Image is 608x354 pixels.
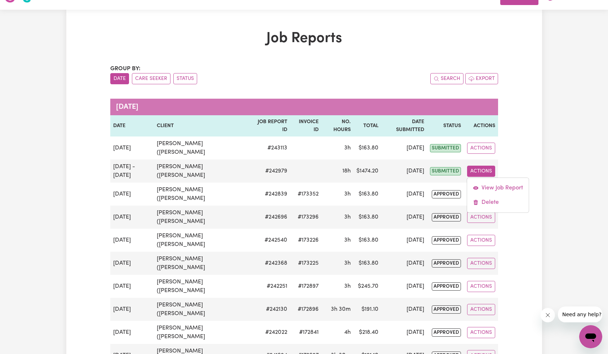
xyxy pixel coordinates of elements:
[154,136,250,160] td: [PERSON_NAME] ([PERSON_NAME]
[381,229,427,252] td: [DATE]
[154,275,250,298] td: [PERSON_NAME] ([PERSON_NAME]
[432,190,461,198] span: approved
[250,321,290,344] td: # 242022
[290,206,321,229] td: #173296
[354,321,381,344] td: $ 218.40
[354,206,381,229] td: $ 163.80
[290,252,321,275] td: #173225
[110,321,154,344] td: [DATE]
[467,178,529,213] div: Actions
[430,144,461,152] span: submitted
[354,183,381,206] td: $ 163.80
[250,275,290,298] td: # 242251
[110,229,154,252] td: [DATE]
[465,73,498,84] button: Export
[154,206,250,229] td: [PERSON_NAME] ([PERSON_NAME]
[464,115,498,136] th: Actions
[344,214,351,220] span: 3 hours
[342,168,351,174] span: 18 hours
[250,183,290,206] td: # 242839
[467,281,495,292] button: Actions
[110,99,498,115] caption: [DATE]
[381,115,427,136] th: Date Submitted
[432,282,461,291] span: approved
[154,252,250,275] td: [PERSON_NAME] ([PERSON_NAME]
[290,183,321,206] td: #173352
[467,304,495,315] button: Actions
[154,321,250,344] td: [PERSON_NAME] ([PERSON_NAME]
[110,275,154,298] td: [DATE]
[430,167,461,175] span: submitted
[381,206,427,229] td: [DATE]
[290,229,321,252] td: #173226
[381,298,427,321] td: [DATE]
[541,308,555,322] iframe: Close message
[110,160,154,183] td: [DATE] - [DATE]
[381,321,427,344] td: [DATE]
[290,275,321,298] td: #172897
[321,115,354,136] th: No. Hours
[427,115,464,136] th: Status
[290,298,321,321] td: #172896
[110,30,498,47] h1: Job Reports
[344,145,351,151] span: 3 hours
[344,283,351,289] span: 3 hours
[344,330,351,335] span: 4 hours
[432,236,461,245] span: approved
[250,252,290,275] td: # 242368
[110,298,154,321] td: [DATE]
[250,206,290,229] td: # 242696
[344,191,351,197] span: 3 hours
[558,306,602,322] iframe: Message from company
[467,212,495,223] button: Actions
[290,321,321,344] td: #172841
[110,252,154,275] td: [DATE]
[467,327,495,338] button: Actions
[381,136,427,160] td: [DATE]
[467,195,529,210] a: Delete job report 242979
[110,73,129,84] button: sort invoices by date
[110,66,141,72] span: Group by:
[354,160,381,183] td: $ 1474.20
[331,306,351,312] span: 3 hours 30 minutes
[432,259,461,268] span: approved
[344,237,351,243] span: 3 hours
[432,213,461,221] span: approved
[354,298,381,321] td: $ 191.10
[154,298,250,321] td: [PERSON_NAME] ([PERSON_NAME]
[154,229,250,252] td: [PERSON_NAME] ([PERSON_NAME]
[154,115,250,136] th: Client
[344,260,351,266] span: 3 hours
[354,252,381,275] td: $ 163.80
[354,115,381,136] th: Total
[132,73,170,84] button: sort invoices by care seeker
[467,181,529,195] a: View job report 242979
[381,252,427,275] td: [DATE]
[250,229,290,252] td: # 242540
[110,183,154,206] td: [DATE]
[579,325,602,348] iframe: Button to launch messaging window
[154,183,250,206] td: [PERSON_NAME] ([PERSON_NAME]
[354,275,381,298] td: $ 245.70
[250,160,290,183] td: # 242979
[154,160,250,183] td: [PERSON_NAME] ([PERSON_NAME]
[250,298,290,321] td: # 242130
[467,235,495,246] button: Actions
[381,275,427,298] td: [DATE]
[430,73,463,84] button: Search
[250,115,290,136] th: Job Report ID
[110,136,154,160] td: [DATE]
[432,328,461,337] span: approved
[110,115,154,136] th: Date
[432,305,461,314] span: approved
[467,143,495,154] button: Actions
[381,160,427,183] td: [DATE]
[381,183,427,206] td: [DATE]
[354,136,381,160] td: $ 163.80
[110,206,154,229] td: [DATE]
[250,136,290,160] td: # 243113
[290,115,321,136] th: Invoice ID
[467,258,495,269] button: Actions
[354,229,381,252] td: $ 163.80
